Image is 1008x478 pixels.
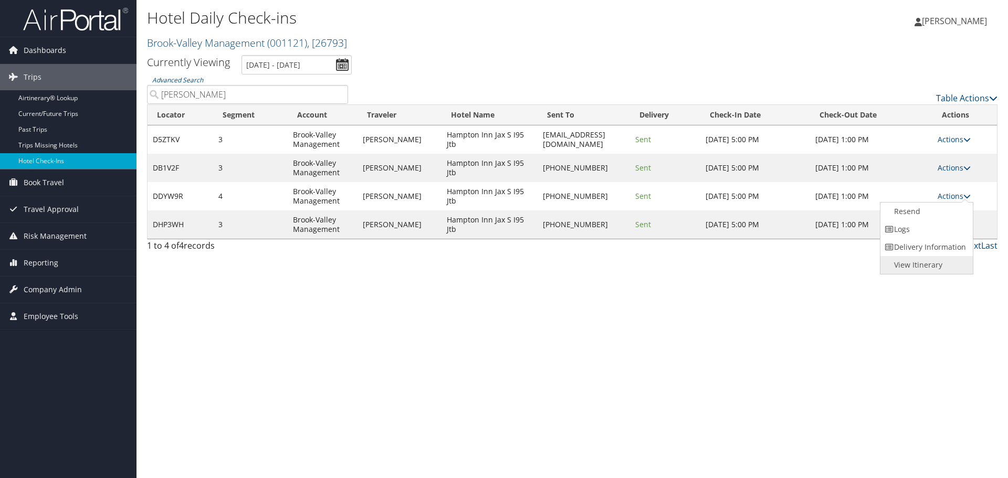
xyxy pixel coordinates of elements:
td: [DATE] 1:00 PM [810,154,932,182]
span: Trips [24,64,41,90]
td: [PHONE_NUMBER] [538,210,629,239]
span: Sent [635,163,651,173]
a: [PERSON_NAME] [915,5,997,37]
th: Sent To: activate to sort column ascending [538,105,629,125]
span: Sent [635,191,651,201]
th: Check-Out Date: activate to sort column ascending [810,105,932,125]
span: Sent [635,134,651,144]
td: [EMAIL_ADDRESS][DOMAIN_NAME] [538,125,629,154]
a: Actions [938,191,971,201]
a: Last [981,240,997,251]
a: Table Actions [936,92,997,104]
td: Hampton Inn Jax S I95 Jtb [442,210,538,239]
td: Brook-Valley Management [288,125,358,154]
div: 1 to 4 of records [147,239,348,257]
th: Segment: activate to sort column ascending [213,105,287,125]
span: [PERSON_NAME] [922,15,987,27]
a: Advanced Search [152,76,203,84]
td: 3 [213,125,287,154]
td: [PHONE_NUMBER] [538,154,629,182]
span: 4 [179,240,184,251]
span: ( 001121 ) [267,36,307,50]
td: Hampton Inn Jax S I95 Jtb [442,125,538,154]
a: Logs [880,220,970,238]
th: Delivery: activate to sort column ascending [630,105,700,125]
td: [DATE] 5:00 PM [700,125,811,154]
span: Company Admin [24,277,82,303]
td: [PERSON_NAME] [358,182,442,210]
td: [DATE] 1:00 PM [810,210,932,239]
span: Book Travel [24,169,64,196]
td: [DATE] 1:00 PM [810,182,932,210]
td: [DATE] 5:00 PM [700,182,811,210]
span: Employee Tools [24,303,78,330]
td: Hampton Inn Jax S I95 Jtb [442,154,538,182]
td: 4 [213,182,287,210]
span: , [ 26793 ] [307,36,347,50]
td: Hampton Inn Jax S I95 Jtb [442,182,538,210]
a: View Itinerary [880,256,970,274]
span: Sent [635,219,651,229]
a: Resend [880,203,970,220]
td: DHP3WH [148,210,213,239]
td: Brook-Valley Management [288,210,358,239]
td: DDYW9R [148,182,213,210]
td: [PERSON_NAME] [358,210,442,239]
span: Travel Approval [24,196,79,222]
td: [PERSON_NAME] [358,154,442,182]
h3: Currently Viewing [147,55,230,69]
th: Hotel Name: activate to sort column ascending [442,105,538,125]
span: Reporting [24,250,58,276]
img: airportal-logo.png [23,7,128,31]
td: Brook-Valley Management [288,182,358,210]
span: Dashboards [24,37,66,63]
th: Locator: activate to sort column ascending [148,105,213,125]
td: 3 [213,210,287,239]
th: Traveler: activate to sort column ascending [358,105,442,125]
td: [DATE] 1:00 PM [810,125,932,154]
input: Advanced Search [147,85,348,104]
a: Delivery Information [880,238,970,256]
input: [DATE] - [DATE] [241,55,352,75]
a: Actions [938,134,971,144]
th: Actions [932,105,997,125]
td: [DATE] 5:00 PM [700,210,811,239]
h1: Hotel Daily Check-ins [147,7,714,29]
td: [PHONE_NUMBER] [538,182,629,210]
th: Check-In Date: activate to sort column ascending [700,105,811,125]
td: Brook-Valley Management [288,154,358,182]
span: Risk Management [24,223,87,249]
td: 3 [213,154,287,182]
td: DB1V2F [148,154,213,182]
a: Actions [938,163,971,173]
th: Account: activate to sort column ascending [288,105,358,125]
td: [PERSON_NAME] [358,125,442,154]
td: D5ZTKV [148,125,213,154]
td: [DATE] 5:00 PM [700,154,811,182]
a: Brook-Valley Management [147,36,347,50]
